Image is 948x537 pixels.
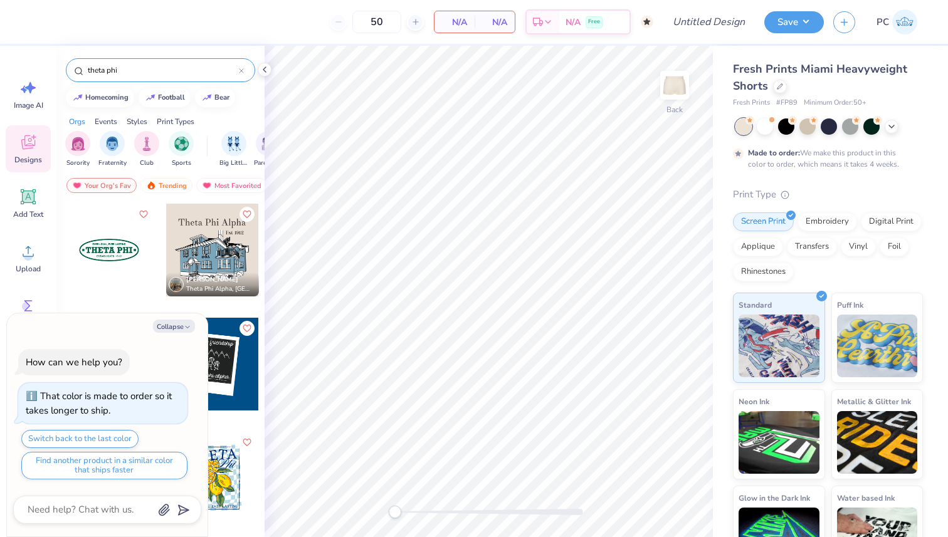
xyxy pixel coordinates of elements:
span: Standard [739,298,772,311]
span: N/A [482,16,507,29]
span: N/A [566,16,581,29]
img: Club Image [140,137,154,151]
span: N/A [442,16,467,29]
span: Water based Ink [837,491,895,504]
div: Rhinestones [733,263,794,281]
img: Standard [739,315,819,377]
div: Accessibility label [389,506,401,518]
span: Big Little Reveal [219,159,248,168]
div: Embroidery [798,212,857,231]
span: Image AI [14,100,43,110]
img: most_fav.gif [72,181,82,190]
div: Most Favorited [196,178,267,193]
span: Add Text [13,209,43,219]
span: Club [140,159,154,168]
a: PC [871,9,923,34]
button: Switch back to the last color [21,430,139,448]
img: Fraternity Image [105,137,119,151]
div: football [158,94,185,101]
img: trend_line.gif [145,94,155,102]
div: Print Type [733,187,923,202]
input: Untitled Design [663,9,755,34]
button: Find another product in a similar color that ships faster [21,452,187,479]
div: Foil [880,237,909,256]
span: Sorority [66,159,90,168]
img: Sports Image [174,137,189,151]
button: filter button [254,131,283,168]
span: # FP89 [776,98,798,108]
span: Minimum Order: 50 + [804,98,866,108]
button: football [139,88,191,107]
div: Styles [127,116,147,127]
div: homecoming [85,94,129,101]
img: Metallic & Glitter Ink [837,411,918,474]
div: Vinyl [841,237,876,256]
span: Upload [16,264,41,274]
div: We make this product in this color to order, which means it takes 4 weeks. [748,147,902,170]
button: Like [240,435,255,450]
img: Puff Ink [837,315,918,377]
button: Like [240,321,255,336]
button: Like [136,207,151,222]
img: Big Little Reveal Image [227,137,241,151]
span: Fraternity [98,159,127,168]
div: bear [214,94,229,101]
span: Glow in the Dark Ink [739,491,810,504]
div: filter for Sports [169,131,194,168]
span: Fresh Prints [733,98,770,108]
img: Sorority Image [71,137,85,151]
button: Like [240,207,255,222]
div: filter for Parent's Weekend [254,131,283,168]
div: Applique [733,237,783,256]
span: Parent's Weekend [254,159,283,168]
div: filter for Big Little Reveal [219,131,248,168]
span: [PERSON_NAME] [186,275,238,284]
div: That color is made to order so it takes longer to ship. [26,390,172,417]
button: Save [764,11,824,33]
img: Neon Ink [739,411,819,474]
span: Designs [14,155,42,165]
img: Paeton Curl [892,9,917,34]
button: filter button [98,131,127,168]
img: most_fav.gif [202,181,212,190]
div: filter for Fraternity [98,131,127,168]
button: filter button [65,131,90,168]
div: Transfers [787,237,837,256]
span: Metallic & Glitter Ink [837,395,911,408]
span: Free [588,18,600,26]
span: Fresh Prints Miami Heavyweight Shorts [733,61,907,93]
img: trend_line.gif [202,94,212,102]
span: Neon Ink [739,395,769,408]
button: Collapse [153,320,195,333]
input: Try "Alpha" [87,64,239,76]
div: How can we help you? [26,356,122,368]
div: filter for Club [134,131,159,168]
div: Print Types [157,116,194,127]
button: filter button [169,131,194,168]
div: Back [666,104,683,115]
button: bear [195,88,235,107]
span: Theta Phi Alpha, [GEOGRAPHIC_DATA] [186,284,254,294]
img: trending.gif [146,181,156,190]
span: Sports [172,159,191,168]
div: Events [95,116,117,127]
div: Screen Print [733,212,794,231]
div: Orgs [69,116,85,127]
button: homecoming [66,88,134,107]
div: filter for Sorority [65,131,90,168]
strong: Made to order: [748,148,800,158]
span: Puff Ink [837,298,863,311]
div: Digital Print [861,212,922,231]
div: Trending [140,178,192,193]
img: Back [662,73,687,98]
button: filter button [219,131,248,168]
button: filter button [134,131,159,168]
input: – – [352,11,401,33]
img: trend_line.gif [73,94,83,102]
span: PC [877,15,889,29]
div: Your Org's Fav [66,178,137,193]
img: Parent's Weekend Image [261,137,276,151]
